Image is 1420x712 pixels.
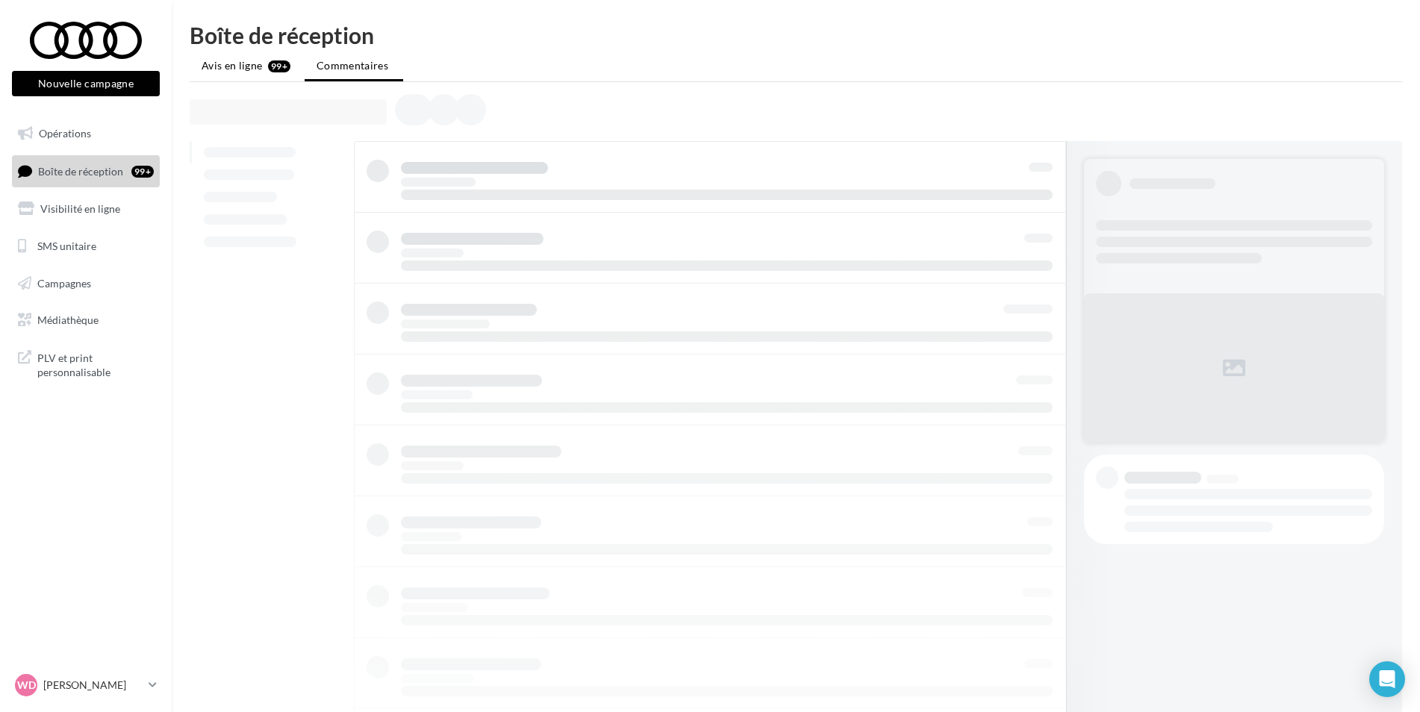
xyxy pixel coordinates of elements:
span: SMS unitaire [37,240,96,252]
a: Visibilité en ligne [9,193,163,225]
div: 99+ [268,60,290,72]
span: Opérations [39,127,91,140]
a: WD [PERSON_NAME] [12,671,160,699]
a: SMS unitaire [9,231,163,262]
div: 99+ [131,166,154,178]
span: Avis en ligne [202,58,263,73]
a: Médiathèque [9,305,163,336]
button: Nouvelle campagne [12,71,160,96]
p: [PERSON_NAME] [43,678,143,693]
span: Médiathèque [37,313,99,326]
a: PLV et print personnalisable [9,342,163,386]
a: Boîte de réception99+ [9,155,163,187]
span: WD [17,678,36,693]
a: Campagnes [9,268,163,299]
span: Boîte de réception [38,164,123,177]
div: Boîte de réception [190,24,1402,46]
span: Visibilité en ligne [40,202,120,215]
a: Opérations [9,118,163,149]
span: PLV et print personnalisable [37,348,154,380]
span: Campagnes [37,276,91,289]
div: Open Intercom Messenger [1369,661,1405,697]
